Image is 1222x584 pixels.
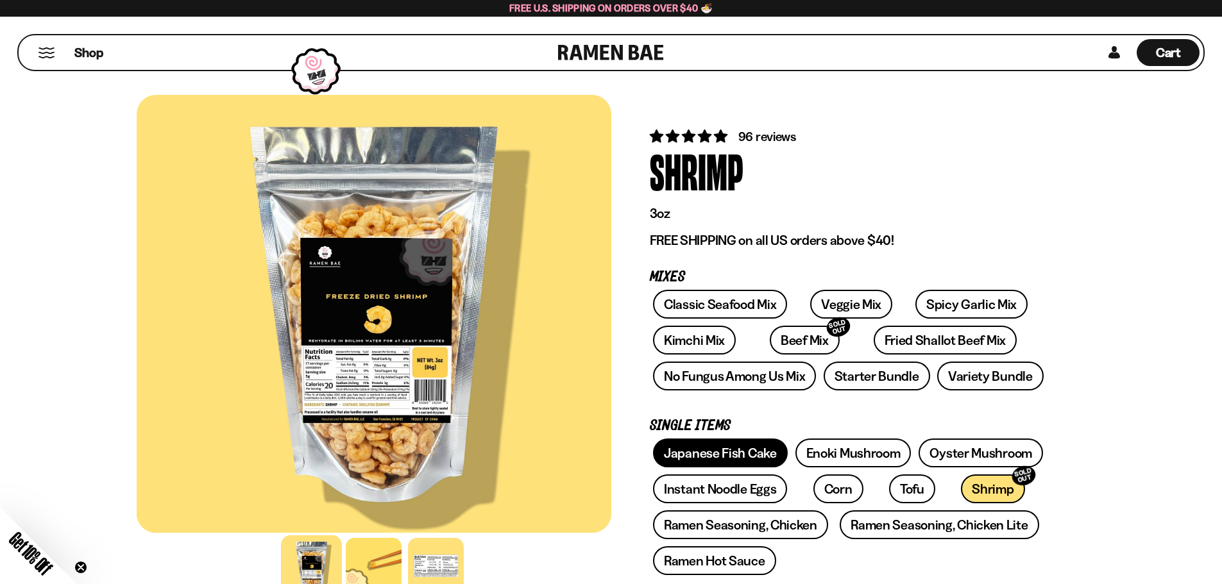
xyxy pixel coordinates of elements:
span: 4.90 stars [650,128,730,144]
a: Variety Bundle [937,362,1044,390]
div: Shrimp [650,146,743,194]
p: Single Items [650,420,1048,432]
p: Mixes [650,271,1048,283]
a: Tofu [889,474,935,503]
a: Ramen Seasoning, Chicken Lite [840,510,1039,539]
a: Oyster Mushroom [919,438,1043,467]
a: Veggie Mix [810,290,892,319]
a: Corn [813,474,863,503]
span: Get 10% Off [6,528,56,578]
span: Cart [1156,45,1181,60]
span: Free U.S. Shipping on Orders over $40 🍜 [509,2,713,14]
span: 96 reviews [738,129,796,144]
a: Spicy Garlic Mix [915,290,1028,319]
a: Classic Seafood Mix [653,290,787,319]
button: Mobile Menu Trigger [38,47,55,58]
p: 3oz [650,205,1048,222]
a: Fried Shallot Beef Mix [874,326,1017,355]
a: Ramen Hot Sauce [653,546,776,575]
a: Starter Bundle [824,362,930,390]
a: Enoki Mushroom [795,438,912,467]
a: Ramen Seasoning, Chicken [653,510,828,539]
div: SOLD OUT [824,315,853,340]
a: Cart [1137,35,1200,70]
a: Beef MixSOLD OUT [770,326,840,355]
a: No Fungus Among Us Mix [653,362,816,390]
a: Instant Noodle Eggs [653,474,787,503]
p: FREE SHIPPING on all US orders above $40! [650,232,1048,249]
a: Kimchi Mix [653,326,736,355]
button: Close teaser [74,561,87,574]
a: Japanese Fish Cake [653,438,788,467]
a: Shop [74,39,103,66]
span: Shop [74,44,103,62]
